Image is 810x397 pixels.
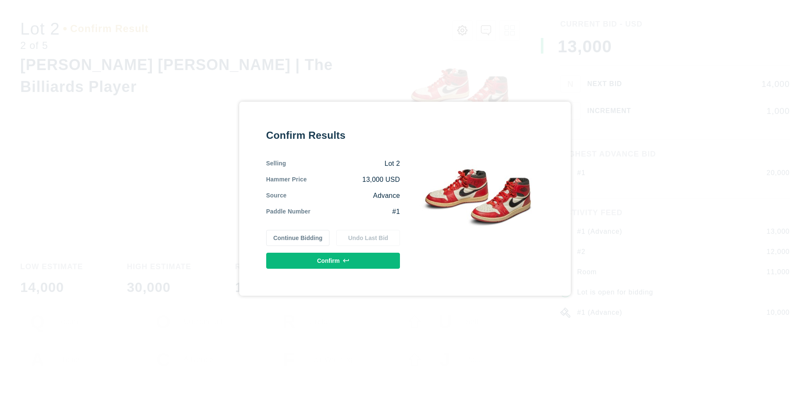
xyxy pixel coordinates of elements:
[310,207,400,216] div: #1
[266,175,307,184] div: Hammer Price
[266,191,287,200] div: Source
[286,191,400,200] div: Advance
[266,230,330,246] button: Continue Bidding
[336,230,400,246] button: Undo Last Bid
[307,175,400,184] div: 13,000 USD
[266,253,400,269] button: Confirm
[266,159,286,168] div: Selling
[266,129,400,142] div: Confirm Results
[286,159,400,168] div: Lot 2
[266,207,310,216] div: Paddle Number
